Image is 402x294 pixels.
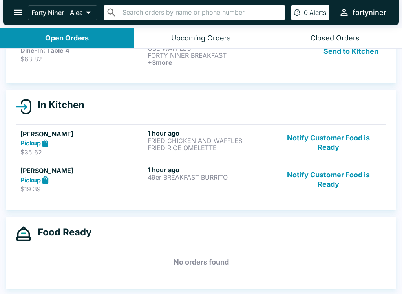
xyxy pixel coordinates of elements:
h4: Food Ready [31,226,91,238]
h6: + 3 more [148,59,272,66]
h5: [PERSON_NAME] [20,166,144,175]
a: [PERSON_NAME]Dine-In: Table 4$63.823 seconds agoUBE WAFFLESFORTY NINER BREAKFAST+3moreSend to Kit... [16,32,386,71]
p: $35.62 [20,148,144,156]
h6: 1 hour ago [148,166,272,174]
button: Notify Customer Food is Ready [275,166,382,193]
button: Send to Kitchen [320,37,382,66]
h6: 1 hour ago [148,129,272,137]
p: 49er BREAKFAST BURRITO [148,174,272,181]
button: Forty Niner - Aiea [28,5,97,20]
div: Upcoming Orders [171,34,231,43]
strong: Dine-In: Table 4 [20,46,69,54]
button: fortyniner [336,4,389,21]
div: Closed Orders [311,34,360,43]
p: FRIED CHICKEN AND WAFFLES [148,137,272,144]
p: FRIED RICE OMELETTE [148,144,272,151]
button: Notify Customer Food is Ready [275,129,382,156]
button: open drawer [8,2,28,22]
h4: In Kitchen [31,99,84,111]
a: [PERSON_NAME]Pickup$19.391 hour ago49er BREAKFAST BURRITONotify Customer Food is Ready [16,161,386,198]
p: 0 [304,9,308,17]
strong: Pickup [20,139,41,147]
a: [PERSON_NAME]Pickup$35.621 hour agoFRIED CHICKEN AND WAFFLESFRIED RICE OMELETTENotify Customer Fo... [16,124,386,161]
div: Open Orders [45,34,89,43]
p: Alerts [309,9,326,17]
p: Forty Niner - Aiea [31,9,83,17]
input: Search orders by name or phone number [120,7,281,18]
strong: Pickup [20,176,41,184]
p: $63.82 [20,55,144,63]
p: FORTY NINER BREAKFAST [148,52,272,59]
p: $19.39 [20,185,144,193]
h5: No orders found [16,248,386,276]
div: fortyniner [353,8,386,17]
h5: [PERSON_NAME] [20,129,144,139]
